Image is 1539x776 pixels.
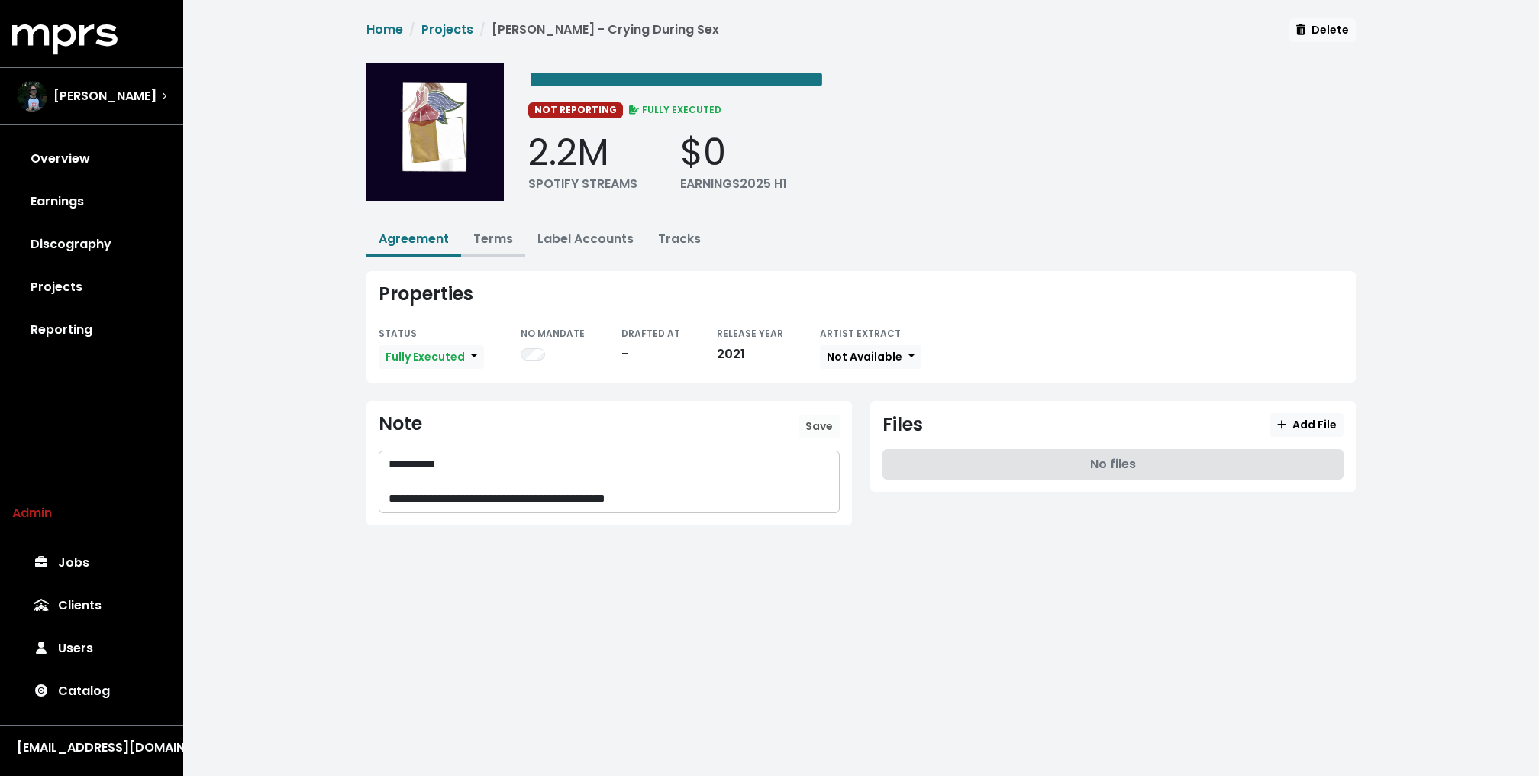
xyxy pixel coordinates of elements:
[820,345,921,369] button: Not Available
[12,670,171,713] a: Catalog
[528,67,824,92] span: Edit value
[12,223,171,266] a: Discography
[379,283,1344,306] div: Properties
[1277,417,1337,432] span: Add File
[12,627,171,670] a: Users
[680,175,787,193] div: EARNINGS 2025 H1
[379,230,449,247] a: Agreement
[717,345,783,364] div: 2021
[12,137,171,180] a: Overview
[882,449,1344,480] div: No files
[366,63,504,201] img: Album cover for this project
[528,131,637,175] div: 2.2M
[1289,18,1356,42] button: Delete
[717,327,783,340] small: RELEASE YEAR
[537,230,634,247] a: Label Accounts
[528,102,623,118] span: NOT REPORTING
[379,327,417,340] small: STATUS
[658,230,701,247] a: Tracks
[12,584,171,627] a: Clients
[366,21,719,51] nav: breadcrumb
[379,345,484,369] button: Fully Executed
[473,21,719,39] li: [PERSON_NAME] - Crying During Sex
[366,21,403,38] a: Home
[1270,413,1344,437] button: Add File
[12,30,118,47] a: mprs logo
[528,175,637,193] div: SPOTIFY STREAMS
[421,21,473,38] a: Projects
[827,349,902,364] span: Not Available
[882,414,923,436] div: Files
[621,345,680,364] div: -
[12,542,171,584] a: Jobs
[473,230,513,247] a: Terms
[626,103,722,116] span: FULLY EXECUTED
[12,309,171,351] a: Reporting
[12,738,171,758] button: [EMAIL_ADDRESS][DOMAIN_NAME]
[820,327,901,340] small: ARTIST EXTRACT
[521,327,585,340] small: NO MANDATE
[17,739,166,757] div: [EMAIL_ADDRESS][DOMAIN_NAME]
[621,327,680,340] small: DRAFTED AT
[386,349,465,364] span: Fully Executed
[17,81,47,112] img: The selected account / producer
[1296,22,1349,37] span: Delete
[680,131,787,175] div: $0
[12,180,171,223] a: Earnings
[379,413,422,435] div: Note
[53,87,156,105] span: [PERSON_NAME]
[12,266,171,309] a: Projects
